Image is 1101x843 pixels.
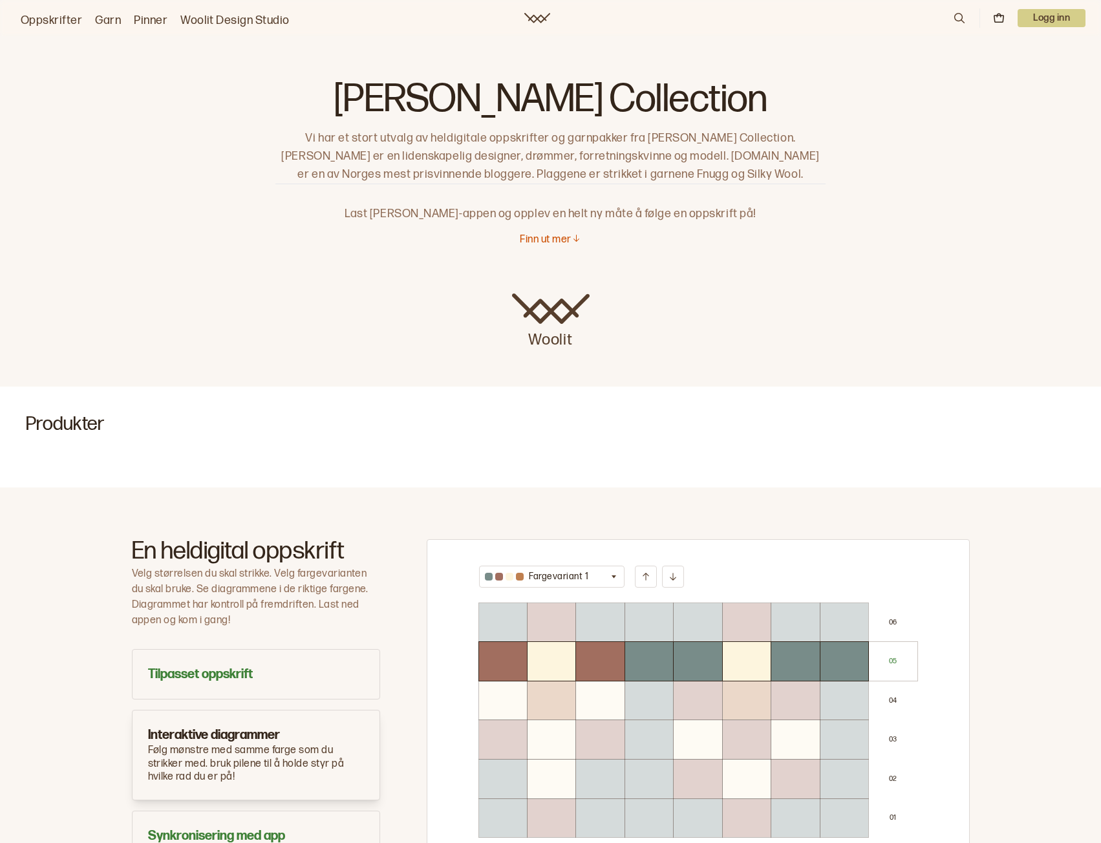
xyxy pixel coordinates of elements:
button: Fargevariant 1 [479,566,625,588]
p: Finn ut mer [520,233,571,247]
img: Woolit [512,293,590,325]
h2: En heldigital oppskrift [132,539,380,564]
p: Woolit [512,325,590,350]
a: Oppskrifter [21,12,82,30]
p: Logg inn [1018,9,1085,27]
a: Woolit [524,13,550,23]
button: Finn ut mer [520,233,581,247]
p: 0 2 [889,774,897,784]
p: Fargevariant 1 [529,570,589,583]
p: Velg størrelsen du skal strikke. Velg fargevarianten du skal bruke. Se diagrammene i de riktige f... [132,566,380,628]
p: 0 6 [889,618,897,627]
p: Last [PERSON_NAME]-appen og opplev en helt ny måte å følge en oppskrift på! [275,184,826,223]
button: User dropdown [1018,9,1085,27]
a: Pinner [134,12,167,30]
p: 0 3 [889,735,897,744]
p: 0 1 [890,813,897,822]
a: Woolit [512,293,590,350]
p: 0 4 [889,696,897,705]
a: Garn [95,12,121,30]
a: Woolit Design Studio [180,12,290,30]
h3: Tilpasset oppskrift [148,665,364,683]
p: 0 5 [889,657,897,666]
h1: [PERSON_NAME] Collection [275,78,826,129]
p: Vi har et stort utvalg av heldigitale oppskrifter og garnpakker fra [PERSON_NAME] Collection. [PE... [275,129,826,184]
p: Følg mønstre med samme farge som du strikker med. bruk pilene til å holde styr på hvilke rad du e... [148,744,364,784]
h3: Interaktive diagrammer [148,726,364,744]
